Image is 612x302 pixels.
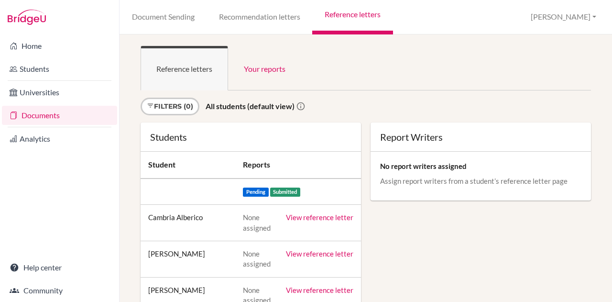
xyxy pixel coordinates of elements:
span: None assigned [243,213,271,232]
td: Cambria Alberico [141,205,235,241]
a: View reference letter [286,213,353,222]
p: No report writers assigned [380,161,581,171]
img: Bridge-U [8,10,46,25]
a: Community [2,281,117,300]
span: Pending [243,188,269,197]
th: Reports [235,152,361,179]
button: [PERSON_NAME] [526,8,601,26]
a: Filters (0) [141,98,199,115]
span: None assigned [243,249,271,268]
a: Reference letters [141,46,228,90]
a: Analytics [2,129,117,148]
a: Home [2,36,117,56]
a: Universities [2,83,117,102]
a: Documents [2,106,117,125]
div: Report Writers [380,132,581,142]
p: Assign report writers from a student’s reference letter page [380,176,581,186]
div: Students [150,132,351,142]
a: View reference letter [286,286,353,294]
a: Your reports [228,46,301,90]
span: Submitted [270,188,301,197]
a: View reference letter [286,249,353,258]
th: Student [141,152,235,179]
a: Help center [2,258,117,277]
a: Students [2,59,117,78]
td: [PERSON_NAME] [141,241,235,277]
strong: All students (default view) [206,101,295,111]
